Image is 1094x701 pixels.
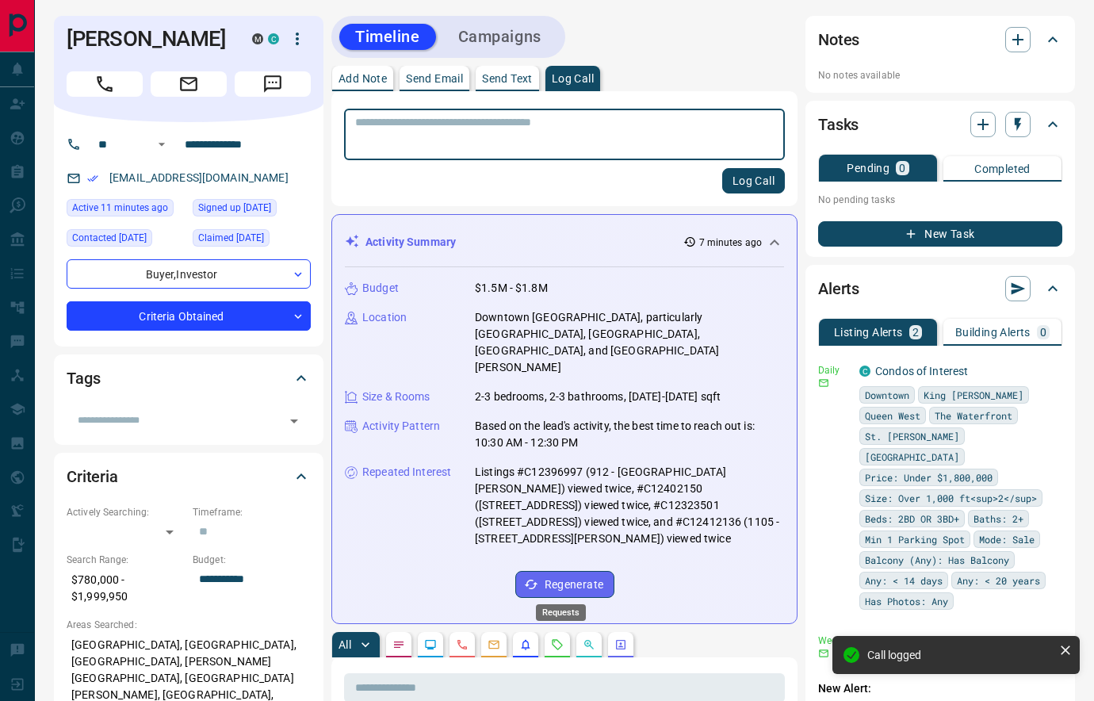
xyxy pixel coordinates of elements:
svg: Email [818,377,829,389]
div: mrloft.ca [252,33,263,44]
span: Price: Under $1,800,000 [865,469,993,485]
div: Requests [536,604,586,621]
p: Budget: [193,553,311,567]
svg: Email Verified [87,173,98,184]
p: Daily [818,363,850,377]
div: Call logged [867,649,1053,661]
span: Any: < 20 years [957,573,1040,588]
div: Criteria [67,458,311,496]
svg: Agent Actions [614,638,627,651]
span: Contacted [DATE] [72,230,147,246]
div: Tue May 17 2022 [193,229,311,251]
svg: Emails [488,638,500,651]
div: Sun Oct 12 2025 [67,199,185,221]
span: Message [235,71,311,97]
p: Search Range: [67,553,185,567]
div: Tags [67,359,311,397]
p: Log Call [552,73,594,84]
span: Balcony (Any): Has Balcony [865,552,1009,568]
p: Weekly [818,634,850,648]
h1: [PERSON_NAME] [67,26,228,52]
svg: Requests [551,638,564,651]
h2: Notes [818,27,859,52]
a: Condos of Interest [875,365,968,377]
div: Tue May 17 2022 [67,229,185,251]
span: Claimed [DATE] [198,230,264,246]
p: 2 [912,327,919,338]
p: Timeframe: [193,505,311,519]
svg: Listing Alerts [519,638,532,651]
svg: Calls [456,638,469,651]
span: Mode: Sale [979,531,1035,547]
p: 0 [899,163,905,174]
p: Send Text [482,73,533,84]
div: condos.ca [859,366,870,377]
button: Campaigns [442,24,557,50]
p: Actively Searching: [67,505,185,519]
span: Beds: 2BD OR 3BD+ [865,511,959,527]
button: Regenerate [515,571,614,598]
p: Repeated Interest [362,464,451,481]
span: Baths: 2+ [974,511,1023,527]
p: Send Email [406,73,463,84]
span: [GEOGRAPHIC_DATA] [865,449,959,465]
svg: Notes [392,638,405,651]
span: Signed up [DATE] [198,200,271,216]
span: Queen West [865,408,920,423]
p: Building Alerts [955,327,1031,338]
p: Add Note [339,73,387,84]
div: Buyer , Investor [67,259,311,289]
p: Activity Pattern [362,418,440,435]
button: Timeline [339,24,436,50]
span: Any: < 14 days [865,573,943,588]
div: Tasks [818,105,1062,144]
button: New Task [818,221,1062,247]
div: Tue Apr 04 2017 [193,199,311,221]
p: No pending tasks [818,188,1062,212]
p: Based on the lead's activity, the best time to reach out is: 10:30 AM - 12:30 PM [475,418,784,451]
button: Open [283,410,305,432]
p: Downtown [GEOGRAPHIC_DATA], particularly [GEOGRAPHIC_DATA], [GEOGRAPHIC_DATA], [GEOGRAPHIC_DATA],... [475,309,784,376]
h2: Tasks [818,112,859,137]
div: Criteria Obtained [67,301,311,331]
p: 7 minutes ago [699,236,762,250]
span: Size: Over 1,000 ft<sup>2</sup> [865,490,1037,506]
span: The Waterfront [935,408,1012,423]
svg: Lead Browsing Activity [424,638,437,651]
p: Completed [974,163,1031,174]
p: Activity Summary [365,234,456,251]
p: Listings #C12396997 (912 - [GEOGRAPHIC_DATA][PERSON_NAME]) viewed twice, #C12402150 ([STREET_ADDR... [475,464,784,547]
p: 0 [1040,327,1046,338]
button: Log Call [722,168,785,193]
p: New Alert: [818,680,1062,697]
span: Min 1 Parking Spot [865,531,965,547]
span: St. [PERSON_NAME] [865,428,959,444]
span: Call [67,71,143,97]
p: Pending [847,163,889,174]
h2: Tags [67,366,100,391]
svg: Email [818,648,829,659]
span: Downtown [865,387,909,403]
a: [EMAIL_ADDRESS][DOMAIN_NAME] [109,171,289,184]
div: Alerts [818,270,1062,308]
button: Open [152,135,171,154]
div: Activity Summary7 minutes ago [345,228,784,257]
p: No notes available [818,68,1062,82]
p: All [339,639,351,650]
div: Notes [818,21,1062,59]
p: $1.5M - $1.8M [475,280,548,297]
p: Location [362,309,407,326]
p: $780,000 - $1,999,950 [67,567,185,610]
p: Budget [362,280,399,297]
span: Has Photos: Any [865,593,948,609]
h2: Criteria [67,464,118,489]
p: Listing Alerts [834,327,903,338]
h2: Alerts [818,276,859,301]
p: 2-3 bedrooms, 2-3 bathrooms, [DATE]-[DATE] sqft [475,389,721,405]
span: Email [151,71,227,97]
svg: Opportunities [583,638,595,651]
p: Areas Searched: [67,618,311,632]
p: Size & Rooms [362,389,430,405]
span: King [PERSON_NAME] [924,387,1023,403]
div: condos.ca [268,33,279,44]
